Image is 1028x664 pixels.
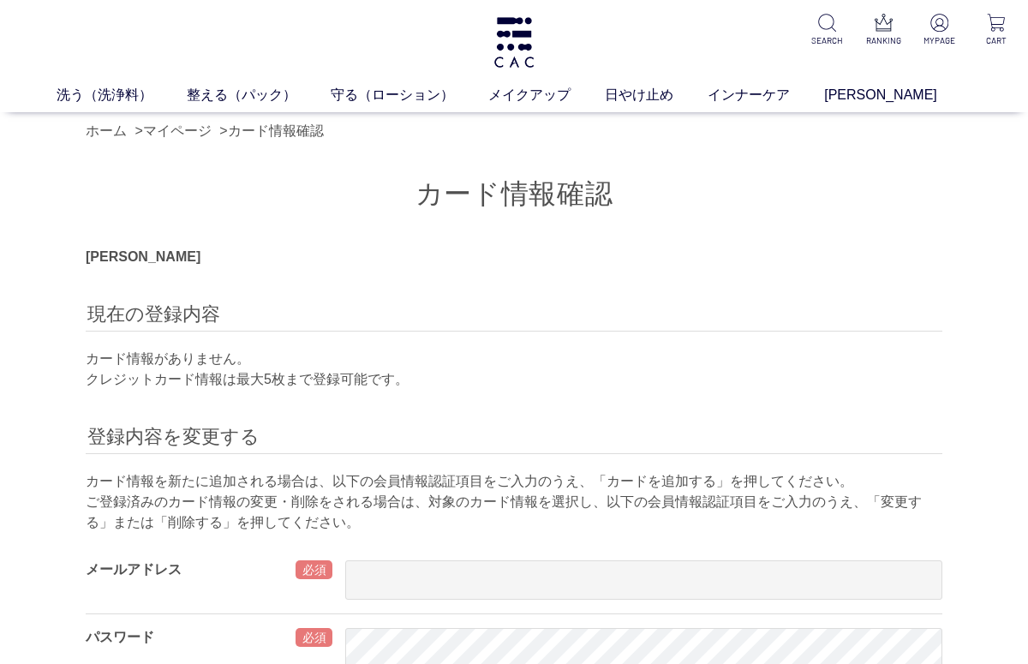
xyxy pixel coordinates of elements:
li: > [219,121,327,141]
a: カード情報確認 [228,123,324,138]
li: > [134,121,215,141]
a: 整える（パック） [187,85,331,105]
a: RANKING [865,14,901,47]
a: 洗う（洗浄料） [57,85,187,105]
h2: 登録内容を変更する [86,424,942,454]
a: メイクアップ [488,85,605,105]
a: [PERSON_NAME] [824,85,971,105]
a: 日やけ止め [605,85,708,105]
a: マイページ [143,123,212,138]
a: CART [978,14,1014,47]
p: MYPAGE [922,34,958,47]
p: RANKING [865,34,901,47]
p: SEARCH [809,34,845,47]
p: カード情報がありません。 [86,349,942,369]
a: ホーム [86,123,127,138]
a: インナーケア [708,85,824,105]
img: logo [492,17,536,68]
a: MYPAGE [922,14,958,47]
h2: 現在の登録内容 [86,302,942,332]
p: カード情報を新たに追加される場合は、以下の会員情報認証項目をご入力のうえ、「カードを追加する」を押してください。 ご登録済みのカード情報の変更・削除をされる場合は、対象のカード情報を選択し、以下... [86,471,942,533]
a: SEARCH [809,14,845,47]
div: [PERSON_NAME] [86,247,942,267]
p: CART [978,34,1014,47]
a: 守る（ローション） [331,85,488,105]
p: クレジットカード情報は最大5枚まで登録可能です。 [86,369,942,390]
label: メールアドレス [86,562,182,577]
h1: カード情報確認 [86,176,942,212]
label: パスワード [86,630,154,644]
